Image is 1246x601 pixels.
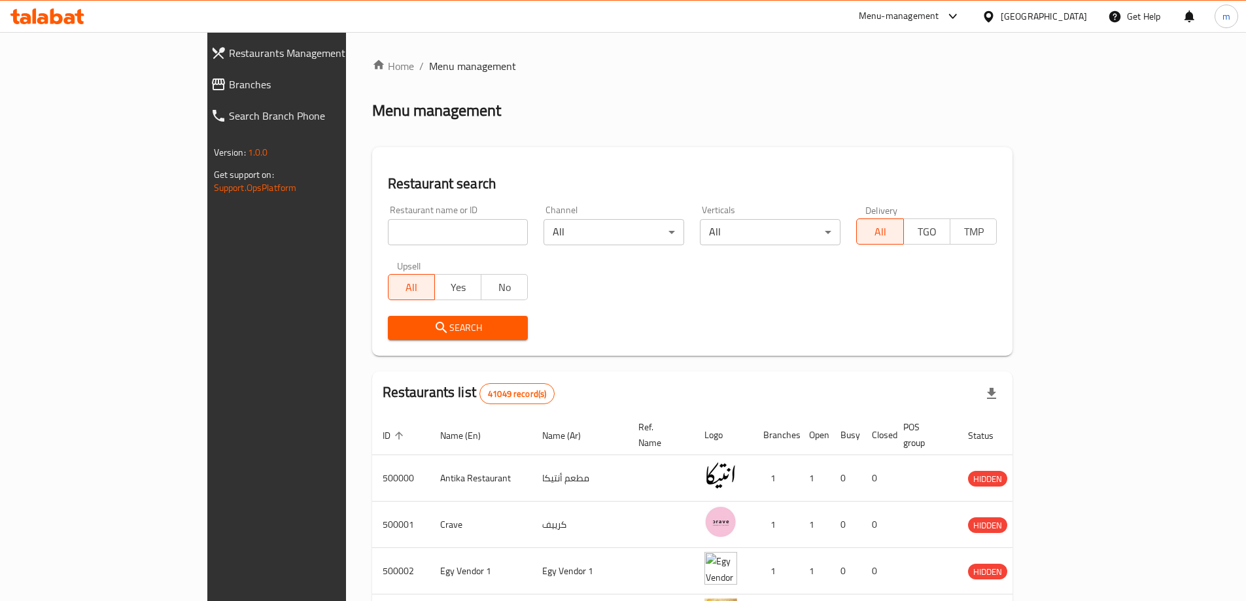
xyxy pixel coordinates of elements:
span: 41049 record(s) [480,388,554,400]
td: 1 [753,502,799,548]
td: Crave [430,502,532,548]
span: TGO [909,222,945,241]
td: 0 [861,502,893,548]
th: Closed [861,415,893,455]
span: Restaurants Management [229,45,405,61]
span: m [1222,9,1230,24]
button: All [856,218,903,245]
td: 1 [799,548,830,594]
nav: breadcrumb [372,58,1013,74]
a: Branches [200,69,415,100]
input: Search for restaurant name or ID.. [388,219,528,245]
td: 1 [799,455,830,502]
td: 0 [830,548,861,594]
span: HIDDEN [968,472,1007,487]
button: TMP [950,218,997,245]
div: Export file [976,378,1007,409]
td: 1 [799,502,830,548]
td: Antika Restaurant [430,455,532,502]
span: HIDDEN [968,518,1007,533]
button: Search [388,316,528,340]
td: 0 [830,455,861,502]
span: 1.0.0 [248,144,268,161]
th: Open [799,415,830,455]
a: Restaurants Management [200,37,415,69]
button: All [388,274,435,300]
td: مطعم أنتيكا [532,455,628,502]
th: Logo [694,415,753,455]
div: HIDDEN [968,471,1007,487]
span: All [862,222,898,241]
span: Branches [229,77,405,92]
h2: Restaurant search [388,174,997,194]
td: 0 [830,502,861,548]
label: Upsell [397,261,421,270]
button: Yes [434,274,481,300]
h2: Menu management [372,100,501,121]
div: All [544,219,684,245]
span: Name (Ar) [542,428,598,443]
span: Version: [214,144,246,161]
th: Branches [753,415,799,455]
img: Egy Vendor 1 [704,552,737,585]
td: 0 [861,455,893,502]
td: Egy Vendor 1 [532,548,628,594]
a: Support.OpsPlatform [214,179,297,196]
span: ID [383,428,407,443]
td: 0 [861,548,893,594]
span: Yes [440,278,476,297]
span: No [487,278,523,297]
span: Search [398,320,518,336]
td: كرييف [532,502,628,548]
button: TGO [903,218,950,245]
label: Delivery [865,205,898,215]
span: Search Branch Phone [229,108,405,124]
td: 1 [753,548,799,594]
span: Status [968,428,1011,443]
span: Ref. Name [638,419,678,451]
div: All [700,219,840,245]
span: Menu management [429,58,516,74]
span: TMP [956,222,992,241]
h2: Restaurants list [383,383,555,404]
span: All [394,278,430,297]
span: Name (En) [440,428,498,443]
li: / [419,58,424,74]
td: 1 [753,455,799,502]
span: Get support on: [214,166,274,183]
img: Crave [704,506,737,538]
img: Antika Restaurant [704,459,737,492]
div: Total records count [479,383,555,404]
span: POS group [903,419,942,451]
span: HIDDEN [968,564,1007,579]
div: Menu-management [859,9,939,24]
button: No [481,274,528,300]
th: Busy [830,415,861,455]
td: Egy Vendor 1 [430,548,532,594]
a: Search Branch Phone [200,100,415,131]
div: [GEOGRAPHIC_DATA] [1001,9,1087,24]
div: HIDDEN [968,564,1007,579]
